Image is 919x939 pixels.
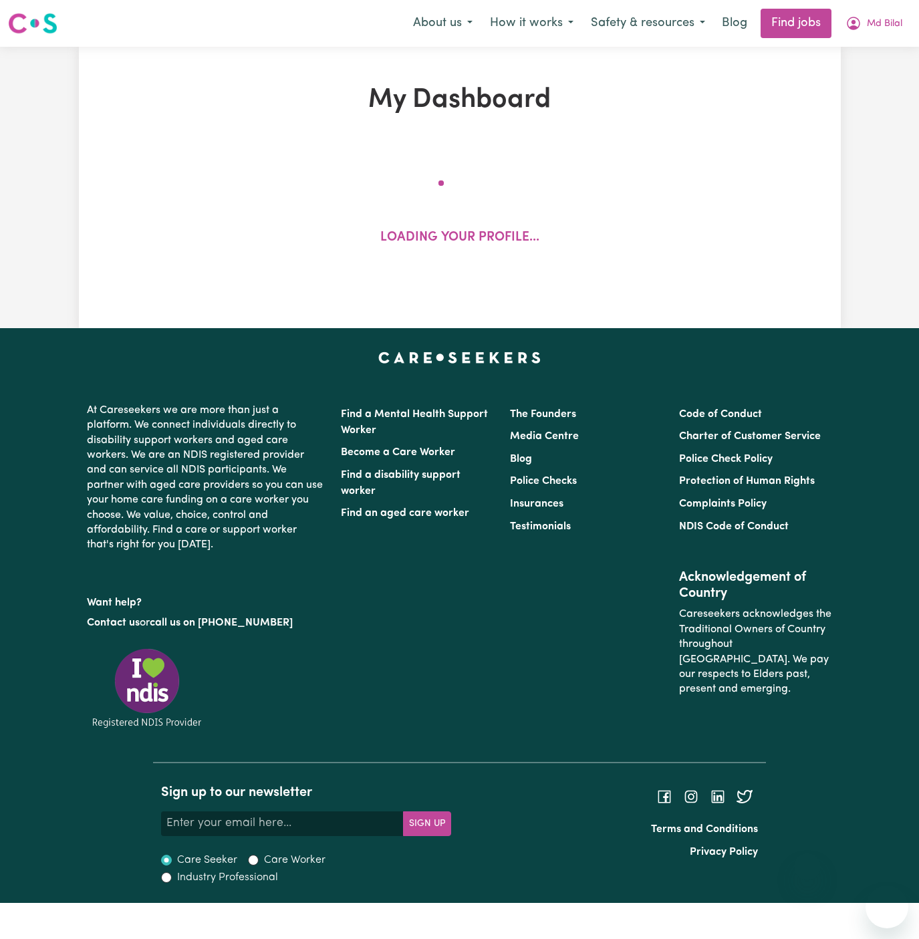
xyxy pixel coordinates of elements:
a: call us on [PHONE_NUMBER] [150,618,293,628]
a: Charter of Customer Service [679,431,821,442]
iframe: Button to launch messaging window [866,886,908,928]
a: Terms and Conditions [651,824,758,835]
a: Careseekers logo [8,8,57,39]
a: Careseekers home page [378,352,541,363]
h1: My Dashboard [214,84,706,116]
a: Follow Careseekers on Twitter [737,791,753,801]
button: My Account [837,9,911,37]
label: Care Worker [264,852,325,868]
a: Follow Careseekers on LinkedIn [710,791,726,801]
button: How it works [481,9,582,37]
label: Industry Professional [177,869,278,886]
label: Care Seeker [177,852,237,868]
span: Md Bilal [867,17,902,31]
a: NDIS Code of Conduct [679,521,789,532]
a: Code of Conduct [679,409,762,420]
a: Find a disability support worker [341,470,461,497]
button: Safety & resources [582,9,714,37]
a: Complaints Policy [679,499,767,509]
a: Follow Careseekers on Facebook [656,791,672,801]
p: Loading your profile... [380,229,539,248]
button: About us [404,9,481,37]
a: Privacy Policy [690,847,758,857]
a: Find jobs [761,9,831,38]
a: Insurances [510,499,563,509]
button: Subscribe [403,811,451,835]
iframe: Close message [794,853,821,880]
p: Careseekers acknowledges the Traditional Owners of Country throughout [GEOGRAPHIC_DATA]. We pay o... [679,601,832,702]
a: Become a Care Worker [341,447,455,458]
h2: Acknowledgement of Country [679,569,832,601]
a: Blog [510,454,532,464]
h2: Sign up to our newsletter [161,785,451,801]
a: Find a Mental Health Support Worker [341,409,488,436]
p: At Careseekers we are more than just a platform. We connect individuals directly to disability su... [87,398,325,558]
a: Follow Careseekers on Instagram [683,791,699,801]
input: Enter your email here... [161,811,404,835]
p: Want help? [87,590,325,610]
img: Careseekers logo [8,11,57,35]
a: Protection of Human Rights [679,476,815,487]
a: Find an aged care worker [341,508,469,519]
a: Blog [714,9,755,38]
a: Media Centre [510,431,579,442]
a: Police Check Policy [679,454,773,464]
a: The Founders [510,409,576,420]
a: Testimonials [510,521,571,532]
a: Contact us [87,618,140,628]
a: Police Checks [510,476,577,487]
img: Registered NDIS provider [87,646,207,730]
p: or [87,610,325,636]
